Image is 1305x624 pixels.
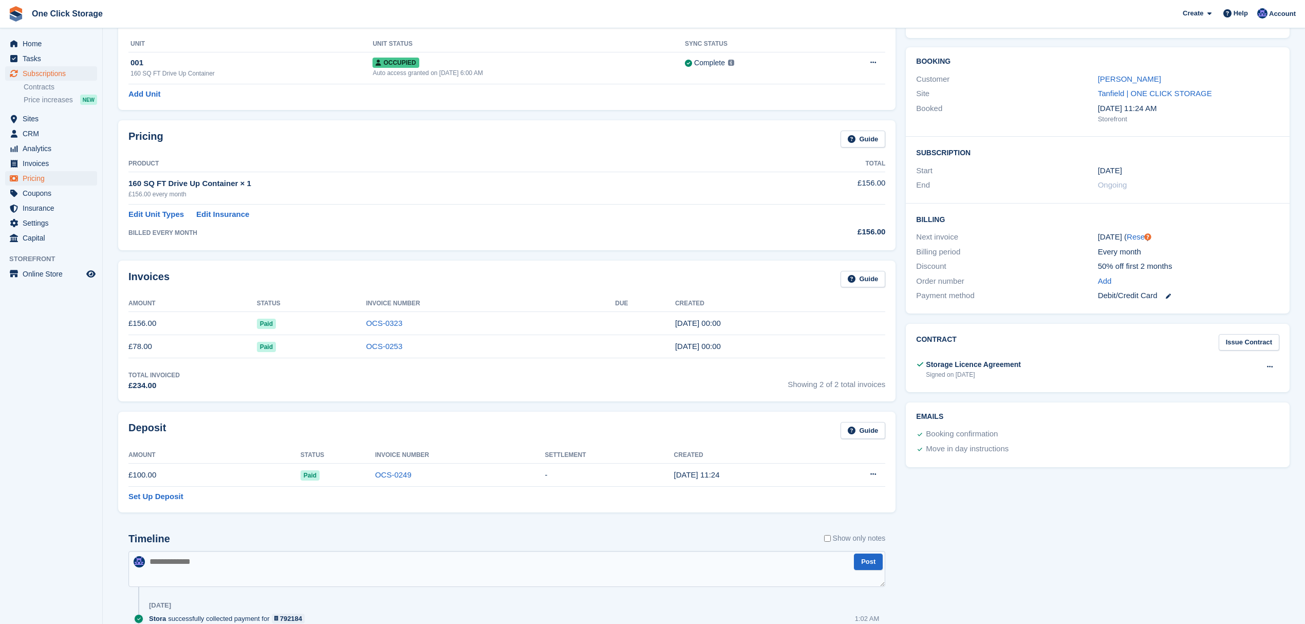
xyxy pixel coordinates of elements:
[841,271,886,288] a: Guide
[23,201,84,215] span: Insurance
[841,422,886,439] a: Guide
[675,319,721,327] time: 2025-09-01 23:00:36 UTC
[926,359,1021,370] div: Storage Licence Agreement
[674,447,817,464] th: Created
[916,413,1279,421] h2: Emails
[23,112,84,126] span: Sites
[916,103,1097,124] div: Booked
[280,614,302,623] div: 792184
[916,179,1097,191] div: End
[128,296,257,312] th: Amount
[23,141,84,156] span: Analytics
[675,342,721,351] time: 2025-08-01 23:00:56 UTC
[375,447,545,464] th: Invoice Number
[80,95,97,105] div: NEW
[5,112,97,126] a: menu
[916,334,957,351] h2: Contract
[916,147,1279,157] h2: Subscription
[745,172,886,204] td: £156.00
[24,94,97,105] a: Price increases NEW
[1098,261,1279,272] div: 50% off first 2 months
[272,614,305,623] a: 792184
[130,57,372,69] div: 001
[675,296,885,312] th: Created
[5,156,97,171] a: menu
[23,66,84,81] span: Subscriptions
[1269,9,1296,19] span: Account
[916,58,1279,66] h2: Booking
[24,82,97,92] a: Contracts
[372,36,685,52] th: Unit Status
[128,464,301,487] td: £100.00
[128,88,160,100] a: Add Unit
[130,69,372,78] div: 160 SQ FT Drive Up Container
[128,380,180,392] div: £234.00
[301,447,375,464] th: Status
[1127,232,1147,241] a: Reset
[128,335,257,358] td: £78.00
[1098,276,1112,287] a: Add
[728,60,734,66] img: icon-info-grey-7440780725fd019a000dd9b08b2336e03edf1995a4989e88bcd33f0948082b44.svg
[5,126,97,141] a: menu
[5,186,97,200] a: menu
[128,447,301,464] th: Amount
[366,296,615,312] th: Invoice Number
[916,246,1097,258] div: Billing period
[1098,180,1127,189] span: Ongoing
[5,267,97,281] a: menu
[1098,246,1279,258] div: Every month
[916,261,1097,272] div: Discount
[23,126,84,141] span: CRM
[134,556,145,567] img: Thomas
[916,214,1279,224] h2: Billing
[85,268,97,280] a: Preview store
[375,470,412,479] a: OCS-0249
[916,74,1097,85] div: Customer
[128,422,166,439] h2: Deposit
[745,226,886,238] div: £156.00
[674,470,720,479] time: 2025-08-01 10:24:40 UTC
[545,447,674,464] th: Settlement
[128,271,170,288] h2: Invoices
[149,614,166,623] span: Stora
[545,464,674,487] td: -
[615,296,675,312] th: Due
[257,342,276,352] span: Paid
[128,371,180,380] div: Total Invoiced
[926,443,1009,455] div: Move in day instructions
[5,216,97,230] a: menu
[8,6,24,22] img: stora-icon-8386f47178a22dfd0bd8f6a31ec36ba5ce8667c1dd55bd0f319d3a0aa187defe.svg
[694,58,725,68] div: Complete
[23,231,84,245] span: Capital
[366,319,402,327] a: OCS-0323
[9,254,102,264] span: Storefront
[196,209,249,221] a: Edit Insurance
[685,36,825,52] th: Sync Status
[1098,75,1161,83] a: [PERSON_NAME]
[824,533,886,544] label: Show only notes
[257,296,366,312] th: Status
[854,554,883,571] button: Post
[1219,334,1279,351] a: Issue Contract
[1098,165,1122,177] time: 2025-08-01 23:00:00 UTC
[372,68,685,78] div: Auto access granted on [DATE] 6:00 AM
[841,131,886,148] a: Guide
[128,312,257,335] td: £156.00
[824,533,831,544] input: Show only notes
[23,267,84,281] span: Online Store
[23,51,84,66] span: Tasks
[149,614,310,623] div: successfully collected payment for
[128,228,745,237] div: BILLED EVERY MONTH
[23,156,84,171] span: Invoices
[23,171,84,186] span: Pricing
[23,36,84,51] span: Home
[855,614,880,623] div: 1:02 AM
[5,141,97,156] a: menu
[926,370,1021,379] div: Signed on [DATE]
[128,36,372,52] th: Unit
[926,428,998,441] div: Booking confirmation
[128,178,745,190] div: 160 SQ FT Drive Up Container × 1
[301,470,320,481] span: Paid
[5,51,97,66] a: menu
[745,156,886,172] th: Total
